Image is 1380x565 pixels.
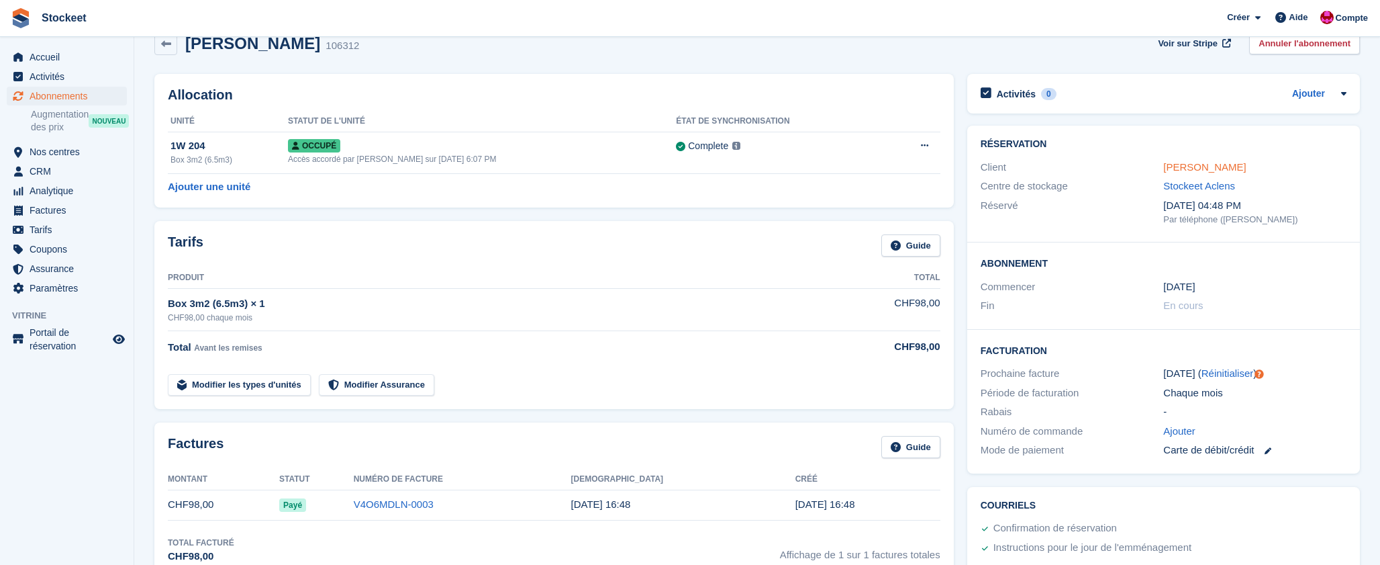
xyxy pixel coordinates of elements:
div: - [1163,404,1346,420]
span: Occupé [288,139,340,153]
div: CHF98,00 [827,339,940,355]
a: Réinitialiser [1201,367,1254,379]
a: V4O6MDLN-0003 [354,498,434,510]
span: Avant les remises [194,343,262,353]
span: Aide [1289,11,1308,24]
div: 106312 [326,38,359,54]
div: Confirmation de réservation [993,521,1117,537]
a: menu [7,48,127,67]
a: menu [7,279,127,298]
span: Activités [30,67,110,86]
div: Carte de débit/crédit [1163,443,1346,458]
h2: Courriels [981,501,1346,511]
span: Paramètres [30,279,110,298]
div: 1W 204 [170,138,288,154]
span: Tarifs [30,220,110,239]
a: [PERSON_NAME] [1163,161,1246,173]
time: 2025-09-02 23:00:00 UTC [1163,279,1195,295]
div: Période de facturation [981,386,1164,401]
a: Boutique d'aperçu [111,331,127,347]
span: Payé [279,498,306,512]
th: Unité [168,111,288,132]
th: Total [827,267,940,289]
a: Annuler l'abonnement [1249,32,1360,54]
span: Portail de réservation [30,326,110,353]
h2: Abonnement [981,256,1346,269]
a: menu [7,162,127,181]
a: menu [7,201,127,220]
a: menu [7,259,127,278]
div: Instructions pour le jour de l'emménagement [993,540,1192,556]
a: Stockeet [36,7,92,29]
div: [DATE] 04:48 PM [1163,198,1346,214]
a: Guide [881,234,940,257]
div: [DATE] ( ) [1163,366,1346,382]
h2: Factures [168,436,224,458]
img: icon-info-grey-7440780725fd019a000dd9b08b2336e03edf1995a4989e88bcd33f0948082b44.svg [732,142,740,150]
div: Rabais [981,404,1164,420]
div: Mode de paiement [981,443,1164,458]
span: Nos centres [30,142,110,161]
th: Statut de l'unité [288,111,676,132]
div: Box 3m2 (6.5m3) × 1 [168,296,827,312]
div: Par téléphone ([PERSON_NAME]) [1163,213,1346,226]
a: Ajouter une unité [168,179,250,195]
div: Commencer [981,279,1164,295]
a: menu [7,181,127,200]
img: stora-icon-8386f47178a22dfd0bd8f6a31ec36ba5ce8667c1dd55bd0f319d3a0aa187defe.svg [11,8,31,28]
a: Ajouter [1163,424,1195,439]
span: Analytique [30,181,110,200]
td: CHF98,00 [827,288,940,331]
div: Tooltip anchor [1253,368,1265,380]
span: Factures [30,201,110,220]
span: CRM [30,162,110,181]
div: Accès accordé par [PERSON_NAME] sur [DATE] 6:07 PM [288,153,676,165]
div: Numéro de commande [981,424,1164,439]
th: Numéro de facture [354,469,571,490]
div: Fin [981,298,1164,314]
div: Réservé [981,198,1164,226]
a: menu [7,220,127,239]
a: menu [7,142,127,161]
a: Modifier Assurance [319,374,434,396]
span: En cours [1163,300,1203,311]
img: Valentin BURDET [1320,11,1334,24]
div: Complete [688,139,728,153]
span: Vitrine [12,309,134,322]
a: menu [7,67,127,86]
th: [DEMOGRAPHIC_DATA] [571,469,795,490]
div: 0 [1041,88,1056,100]
span: Abonnements [30,87,110,105]
span: Voir sur Stripe [1158,37,1218,50]
time: 2025-09-04 14:48:28 UTC [571,498,631,510]
a: menu [7,240,127,259]
time: 2025-09-03 14:48:29 UTC [795,498,855,510]
span: Compte [1336,11,1368,25]
th: Créé [795,469,940,490]
a: Modifier les types d'unités [168,374,311,396]
div: Chaque mois [1163,386,1346,401]
div: CHF98,00 [168,549,234,564]
a: Augmentation des prix NOUVEAU [31,107,127,134]
h2: Tarifs [168,234,203,257]
div: Box 3m2 (6.5m3) [170,154,288,166]
a: Guide [881,436,940,458]
span: Assurance [30,259,110,278]
th: État de synchronisation [676,111,887,132]
div: CHF98,00 chaque mois [168,312,827,324]
div: Centre de stockage [981,179,1164,194]
span: Total [168,341,191,353]
span: Augmentation des prix [31,108,89,134]
a: Voir sur Stripe [1152,32,1233,54]
span: Coupons [30,240,110,259]
span: Créer [1227,11,1250,24]
a: menu [7,87,127,105]
div: Total facturé [168,537,234,549]
div: Prochaine facture [981,366,1164,382]
th: Produit [168,267,827,289]
span: Accueil [30,48,110,67]
th: Montant [168,469,279,490]
a: Ajouter [1292,87,1325,102]
div: NOUVEAU [89,114,129,128]
td: CHF98,00 [168,490,279,520]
